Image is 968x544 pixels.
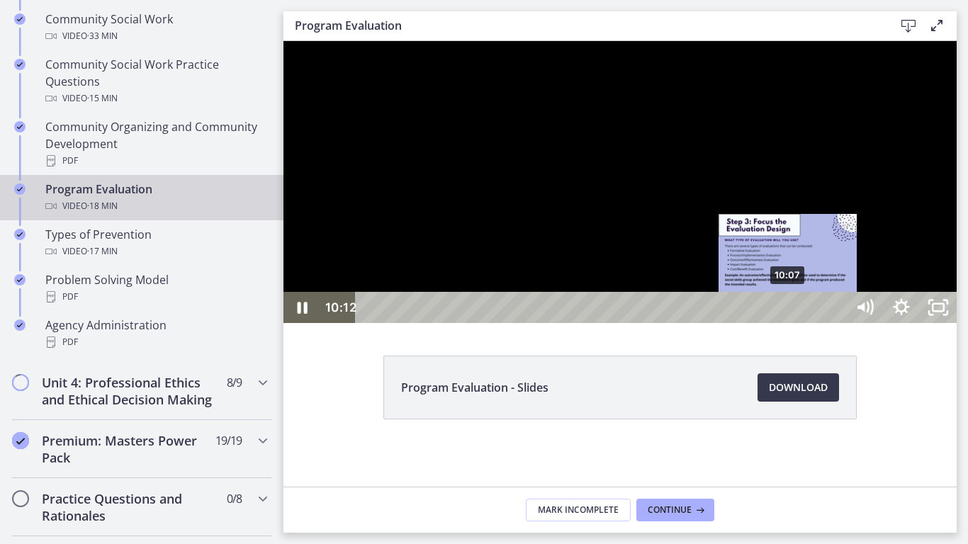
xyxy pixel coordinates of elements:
i: Completed [14,121,26,132]
span: · 15 min [87,90,118,107]
span: · 33 min [87,28,118,45]
span: 19 / 19 [215,432,242,449]
div: PDF [45,152,266,169]
div: Video [45,243,266,260]
a: Download [758,373,839,402]
span: 0 / 8 [227,490,242,507]
button: Mark Incomplete [526,499,631,521]
span: Continue [648,504,692,516]
h2: Unit 4: Professional Ethics and Ethical Decision Making [42,374,215,408]
span: · 18 min [87,198,118,215]
div: Video [45,198,266,215]
i: Completed [14,183,26,195]
i: Completed [12,432,29,449]
div: PDF [45,288,266,305]
h2: Practice Questions and Rationales [42,490,215,524]
div: Agency Administration [45,317,266,351]
h3: Program Evaluation [295,17,872,34]
div: Program Evaluation [45,181,266,215]
h2: Premium: Masters Power Pack [42,432,215,466]
span: Download [769,379,828,396]
div: Types of Prevention [45,226,266,260]
button: Unfullscreen [636,251,673,282]
button: Show settings menu [600,251,636,282]
iframe: Video Lesson [283,41,957,323]
span: 8 / 9 [227,374,242,391]
div: Community Organizing and Community Development [45,118,266,169]
div: Community Social Work [45,11,266,45]
div: Video [45,90,266,107]
div: PDF [45,334,266,351]
i: Completed [14,59,26,70]
span: Program Evaluation - Slides [401,379,548,396]
span: Mark Incomplete [538,504,619,516]
i: Completed [14,13,26,25]
i: Completed [14,274,26,285]
button: Continue [636,499,714,521]
div: Community Social Work Practice Questions [45,56,266,107]
i: Completed [14,229,26,240]
i: Completed [14,319,26,331]
div: Video [45,28,266,45]
button: Mute [563,251,600,282]
span: · 17 min [87,243,118,260]
div: Problem Solving Model [45,271,266,305]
